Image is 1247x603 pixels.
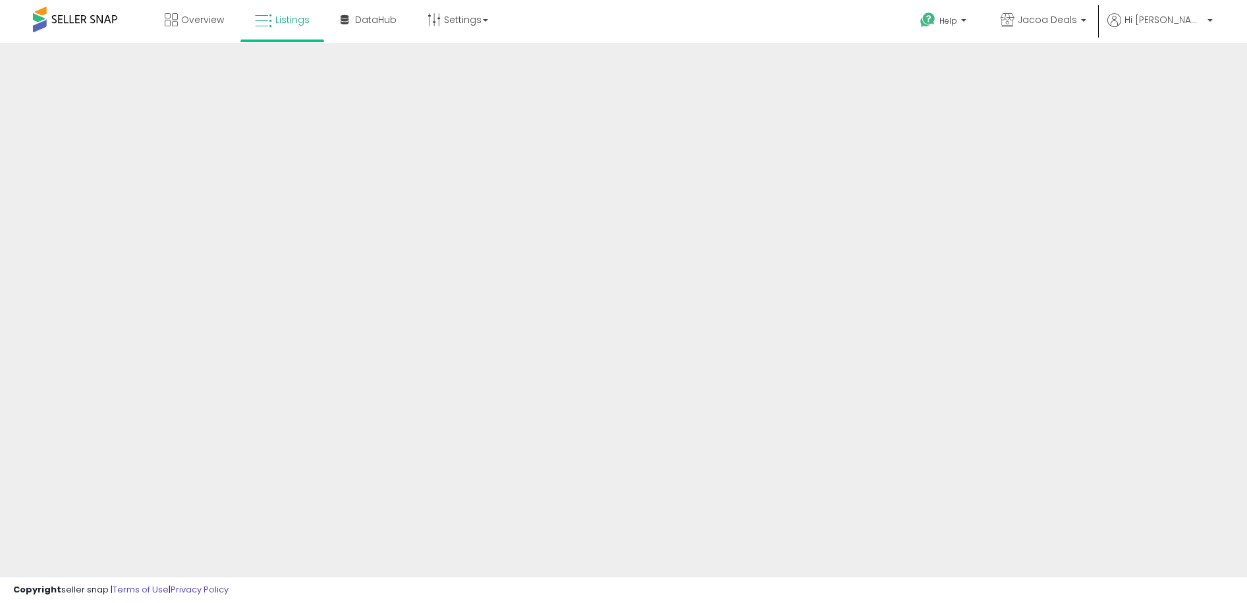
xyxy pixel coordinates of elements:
[171,583,229,596] a: Privacy Policy
[355,13,397,26] span: DataHub
[920,12,936,28] i: Get Help
[13,583,61,596] strong: Copyright
[939,15,957,26] span: Help
[1018,13,1077,26] span: Jacoa Deals
[1107,13,1213,43] a: Hi [PERSON_NAME]
[181,13,224,26] span: Overview
[1124,13,1204,26] span: Hi [PERSON_NAME]
[113,583,169,596] a: Terms of Use
[275,13,310,26] span: Listings
[910,2,980,43] a: Help
[13,584,229,596] div: seller snap | |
